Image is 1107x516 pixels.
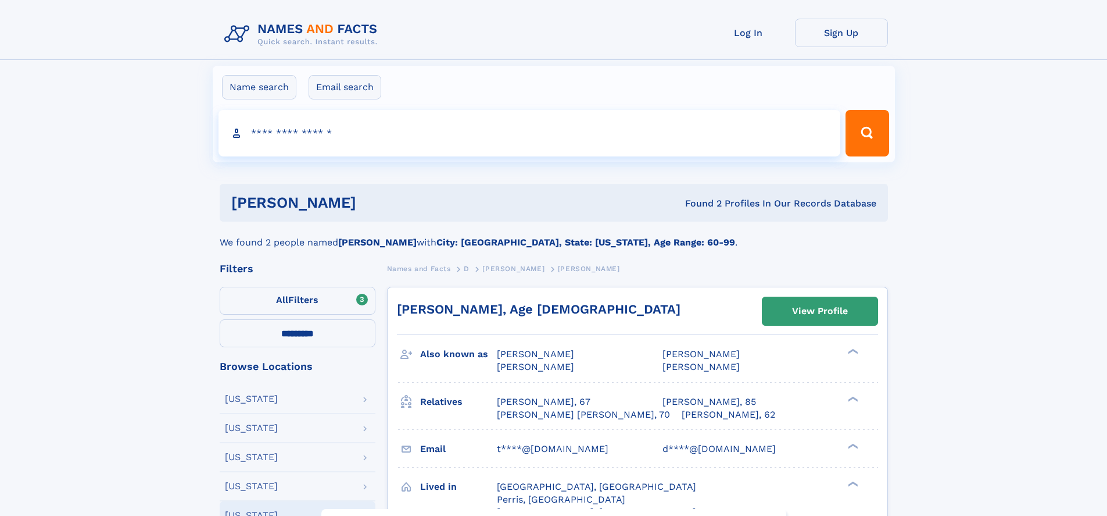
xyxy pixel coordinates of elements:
[497,348,574,360] span: [PERSON_NAME]
[225,424,278,433] div: [US_STATE]
[420,392,497,412] h3: Relatives
[338,237,417,248] b: [PERSON_NAME]
[482,261,544,276] a: [PERSON_NAME]
[846,110,889,156] button: Search Button
[845,442,859,450] div: ❯
[482,265,544,273] span: [PERSON_NAME]
[662,396,756,408] a: [PERSON_NAME], 85
[225,394,278,404] div: [US_STATE]
[420,477,497,497] h3: Lived in
[397,302,680,316] a: [PERSON_NAME], Age [DEMOGRAPHIC_DATA]
[497,408,670,421] a: [PERSON_NAME] [PERSON_NAME], 70
[497,494,625,505] span: Perris, [GEOGRAPHIC_DATA]
[436,237,735,248] b: City: [GEOGRAPHIC_DATA], State: [US_STATE], Age Range: 60-99
[497,361,574,372] span: [PERSON_NAME]
[276,294,288,305] span: All
[497,481,696,492] span: [GEOGRAPHIC_DATA], [GEOGRAPHIC_DATA]
[845,348,859,355] div: ❯
[558,265,620,273] span: [PERSON_NAME]
[662,348,740,360] span: [PERSON_NAME]
[845,395,859,403] div: ❯
[387,261,451,276] a: Names and Facts
[420,344,497,364] h3: Also known as
[220,222,888,250] div: We found 2 people named with .
[792,298,848,325] div: View Profile
[682,408,775,421] a: [PERSON_NAME], 62
[497,396,590,408] a: [PERSON_NAME], 67
[218,110,841,156] input: search input
[220,19,387,50] img: Logo Names and Facts
[762,297,877,325] a: View Profile
[702,19,795,47] a: Log In
[795,19,888,47] a: Sign Up
[845,480,859,487] div: ❯
[420,439,497,459] h3: Email
[231,195,521,210] h1: [PERSON_NAME]
[309,75,381,99] label: Email search
[464,261,470,276] a: D
[464,265,470,273] span: D
[222,75,296,99] label: Name search
[220,287,375,315] label: Filters
[662,361,740,372] span: [PERSON_NAME]
[225,482,278,491] div: [US_STATE]
[225,453,278,462] div: [US_STATE]
[220,361,375,372] div: Browse Locations
[521,197,876,210] div: Found 2 Profiles In Our Records Database
[220,264,375,274] div: Filters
